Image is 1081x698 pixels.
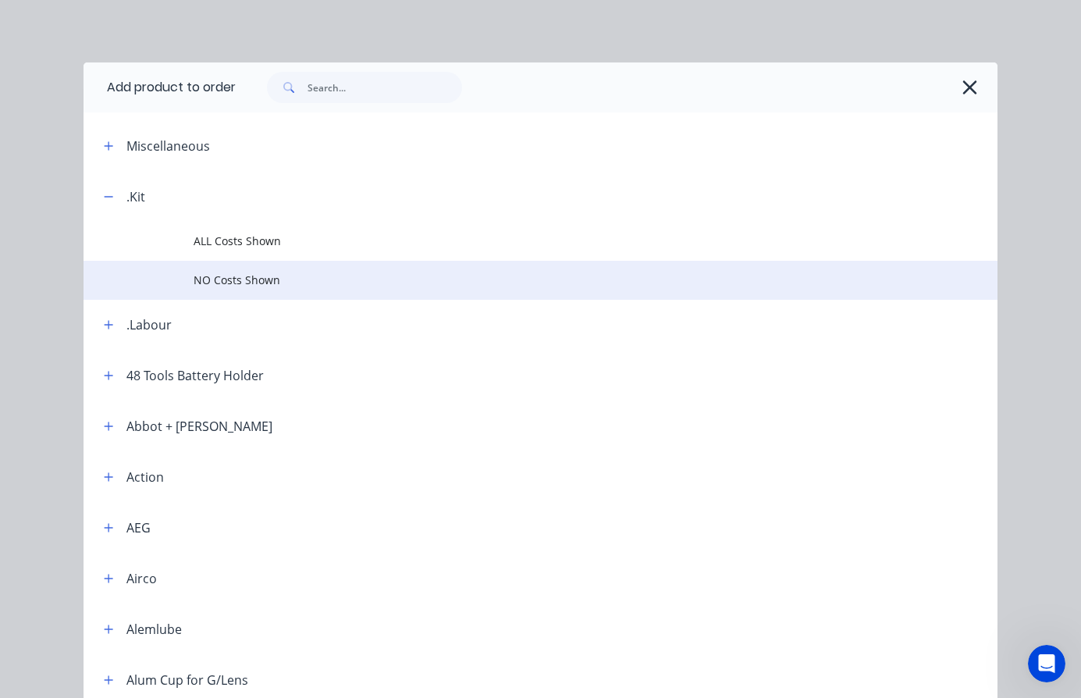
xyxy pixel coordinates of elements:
div: Airco [126,569,157,588]
div: Alemlube [126,620,182,639]
div: .Kit [126,187,145,206]
div: .Labour [126,315,172,334]
div: AEG [126,518,151,537]
iframe: Intercom live chat [1028,645,1065,682]
div: Abbot + [PERSON_NAME] [126,417,272,436]
div: Miscellaneous [126,137,210,155]
div: Action [126,468,164,486]
div: 48 Tools Battery Holder [126,366,264,385]
div: Add product to order [84,62,236,112]
input: Search... [308,72,462,103]
span: NO Costs Shown [194,272,837,288]
div: Alum Cup for G/Lens [126,671,248,689]
span: ALL Costs Shown [194,233,837,249]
